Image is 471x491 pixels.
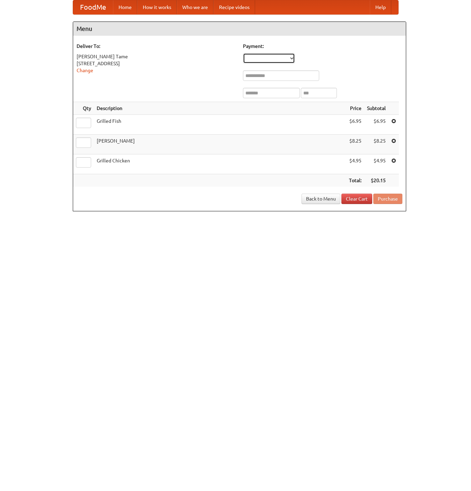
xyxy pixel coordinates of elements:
a: Who we are [177,0,213,14]
a: Help [370,0,391,14]
h5: Deliver To: [77,43,236,50]
a: How it works [137,0,177,14]
td: $8.25 [364,135,389,154]
td: [PERSON_NAME] [94,135,346,154]
td: $4.95 [346,154,364,174]
a: Back to Menu [302,194,340,204]
div: [STREET_ADDRESS] [77,60,236,67]
th: Qty [73,102,94,115]
a: Home [113,0,137,14]
td: $6.95 [346,115,364,135]
a: Recipe videos [213,0,255,14]
button: Purchase [373,194,402,204]
td: Grilled Chicken [94,154,346,174]
th: Price [346,102,364,115]
td: $4.95 [364,154,389,174]
th: Description [94,102,346,115]
td: $8.25 [346,135,364,154]
a: Clear Cart [341,194,372,204]
th: Subtotal [364,102,389,115]
th: Total: [346,174,364,187]
th: $20.15 [364,174,389,187]
a: FoodMe [73,0,113,14]
h5: Payment: [243,43,402,50]
td: $6.95 [364,115,389,135]
a: Change [77,68,93,73]
div: [PERSON_NAME] Tame [77,53,236,60]
td: Grilled Fish [94,115,346,135]
h4: Menu [73,22,406,36]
